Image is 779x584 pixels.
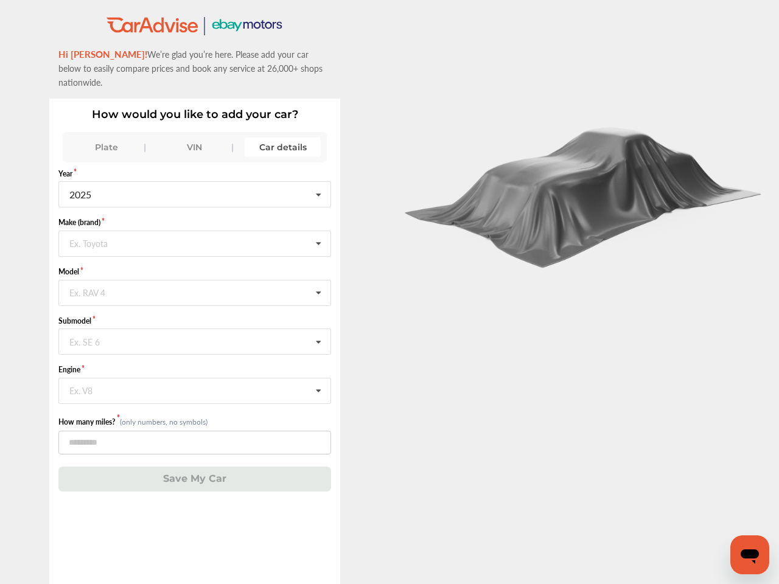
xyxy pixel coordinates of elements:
label: Make (brand) [58,217,331,228]
label: How many miles? [58,417,120,427]
div: Ex. SE 6 [69,337,100,344]
p: How would you like to add your car? [58,108,331,121]
button: Save My Car [58,467,331,492]
div: Ex. Toyota [69,238,108,246]
div: VIN [157,137,233,157]
span: Hi [PERSON_NAME]! [58,47,147,60]
label: Engine [58,364,331,375]
span: We’re glad you’re here. Please add your car below to easily compare prices and book any service a... [58,48,323,88]
div: Plate [69,137,145,157]
iframe: Button to launch messaging window [730,535,769,574]
div: Ex. V8 [69,386,93,393]
label: Submodel [58,316,331,326]
div: 2025 [69,190,91,200]
div: Ex. RAV 4 [69,288,105,295]
label: Year [58,169,331,179]
div: Car details [245,137,321,157]
small: (only numbers, no symbols) [120,417,208,427]
label: Model [58,266,331,277]
img: carCoverBlack.2823a3dccd746e18b3f8.png [397,117,771,268]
